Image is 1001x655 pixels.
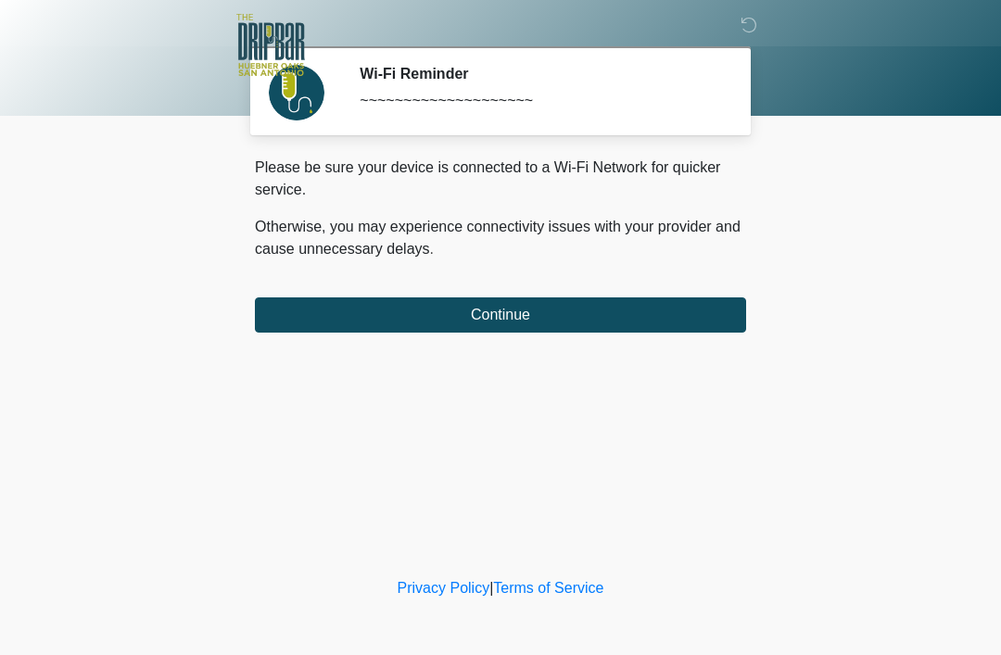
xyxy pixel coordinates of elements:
[430,241,434,257] span: .
[255,216,746,260] p: Otherwise, you may experience connectivity issues with your provider and cause unnecessary delays
[255,157,746,201] p: Please be sure your device is connected to a Wi-Fi Network for quicker service.
[236,14,305,76] img: The DRIPBaR - The Strand at Huebner Oaks Logo
[269,65,324,120] img: Agent Avatar
[360,90,718,112] div: ~~~~~~~~~~~~~~~~~~~~
[398,580,490,596] a: Privacy Policy
[255,297,746,333] button: Continue
[493,580,603,596] a: Terms of Service
[489,580,493,596] a: |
